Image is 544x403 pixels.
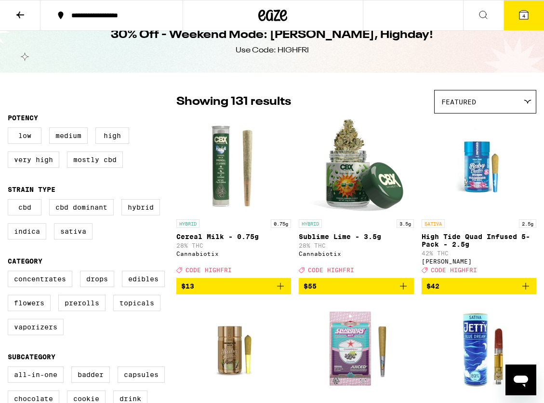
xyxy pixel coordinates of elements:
[504,0,544,30] button: 4
[176,242,291,249] p: 28% THC
[8,199,41,215] label: CBD
[299,242,413,249] p: 28% THC
[304,282,317,290] span: $55
[426,282,439,290] span: $42
[236,45,309,56] div: Use Code: HIGHFRI
[176,94,291,110] p: Showing 131 results
[122,271,165,287] label: Edibles
[308,118,404,214] img: Cannabiotix - Sublime Lime - 3.5g
[397,219,414,228] p: 3.5g
[113,295,160,311] label: Topicals
[186,118,282,214] img: Cannabiotix - Cereal Milk - 0.75g
[181,282,194,290] span: $13
[176,118,291,278] a: Open page for Cereal Milk - 0.75g from Cannabiotix
[118,366,165,383] label: Capsules
[271,219,291,228] p: 0.75g
[431,302,527,398] img: Jetty Extracts - Blue Dream - 1g
[505,365,536,395] iframe: Button to launch messaging window
[186,267,232,273] span: CODE HIGHFRI
[519,219,536,228] p: 2.5g
[49,127,88,144] label: Medium
[422,250,536,256] p: 42% THC
[422,258,536,264] div: [PERSON_NAME]
[176,278,291,294] button: Add to bag
[8,366,64,383] label: All-In-One
[441,98,476,106] span: Featured
[308,267,354,273] span: CODE HIGHFRI
[176,233,291,240] p: Cereal Milk - 0.75g
[176,251,291,257] div: Cannabiotix
[8,257,42,265] legend: Category
[8,186,55,193] legend: Strain Type
[431,267,477,273] span: CODE HIGHFRI
[422,219,445,228] p: SATIVA
[431,118,527,214] img: Jeeter - High Tide Quad Infused 5-Pack - 2.5g
[522,13,525,19] span: 4
[422,233,536,248] p: High Tide Quad Infused 5-Pack - 2.5g
[80,271,114,287] label: Drops
[299,219,322,228] p: HYBRID
[54,223,93,239] label: Sativa
[299,233,413,240] p: Sublime Lime - 3.5g
[186,302,282,398] img: Jeeter - Coconut Lime Quad Infused 5-Pack - 2.5g
[71,366,110,383] label: Badder
[299,251,413,257] div: Cannabiotix
[8,114,38,122] legend: Potency
[8,295,51,311] label: Flowers
[8,353,55,361] legend: Subcategory
[308,302,404,398] img: Sluggers - Cassis Infused 5-pack - 3.5g
[111,27,433,43] h1: 30% Off - Weekend Mode: [PERSON_NAME], Highday!
[58,295,106,311] label: Prerolls
[8,223,46,239] label: Indica
[95,127,129,144] label: High
[8,271,72,287] label: Concentrates
[422,278,536,294] button: Add to bag
[8,127,41,144] label: Low
[49,199,114,215] label: CBD Dominant
[67,151,123,168] label: Mostly CBD
[299,278,413,294] button: Add to bag
[8,151,59,168] label: Very High
[422,118,536,278] a: Open page for High Tide Quad Infused 5-Pack - 2.5g from Jeeter
[299,118,413,278] a: Open page for Sublime Lime - 3.5g from Cannabiotix
[176,219,199,228] p: HYBRID
[121,199,160,215] label: Hybrid
[8,319,64,335] label: Vaporizers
